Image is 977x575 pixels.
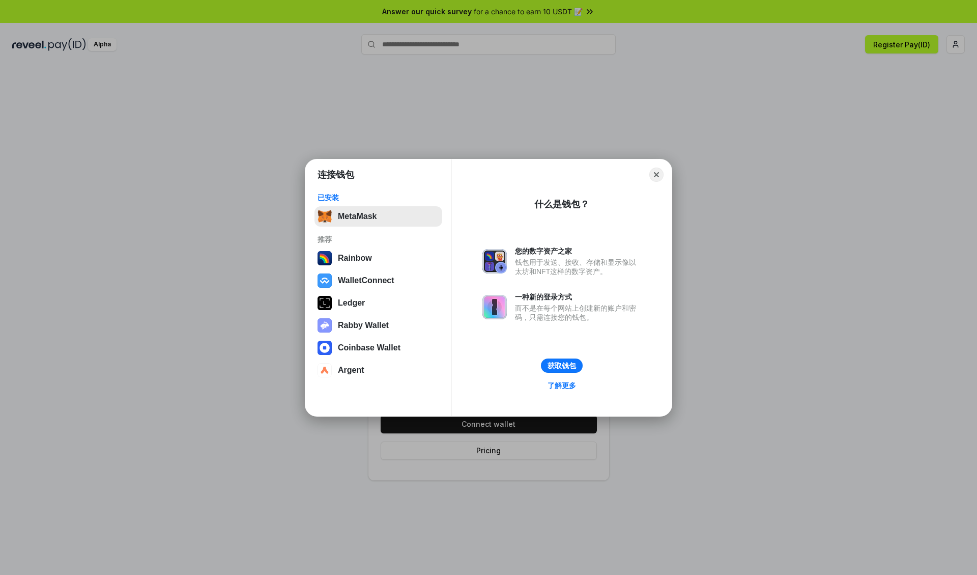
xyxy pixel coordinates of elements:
[318,193,439,202] div: 已安装
[534,198,589,210] div: 什么是钱包？
[338,276,394,285] div: WalletConnect
[338,343,400,352] div: Coinbase Wallet
[314,270,442,291] button: WalletConnect
[649,168,664,182] button: Close
[482,295,507,319] img: svg+xml,%3Csvg%20xmlns%3D%22http%3A%2F%2Fwww.w3.org%2F2000%2Fsvg%22%20fill%3D%22none%22%20viewBox...
[541,379,582,392] a: 了解更多
[338,254,372,263] div: Rainbow
[338,366,364,375] div: Argent
[515,258,641,276] div: 钱包用于发送、接收、存储和显示像以太坊和NFT这样的数字资产。
[338,212,377,221] div: MetaMask
[318,251,332,265] img: svg+xml,%3Csvg%20width%3D%22120%22%20height%3D%22120%22%20viewBox%3D%220%200%20120%20120%22%20fil...
[318,235,439,244] div: 推荐
[318,363,332,377] img: svg+xml,%3Csvg%20width%3D%2228%22%20height%3D%2228%22%20viewBox%3D%220%200%2028%2028%22%20fill%3D...
[314,206,442,227] button: MetaMask
[541,359,583,373] button: 获取钱包
[548,361,576,370] div: 获取钱包
[318,169,354,181] h1: 连接钱包
[482,249,507,273] img: svg+xml,%3Csvg%20xmlns%3D%22http%3A%2F%2Fwww.w3.org%2F2000%2Fsvg%22%20fill%3D%22none%22%20viewBox...
[314,360,442,380] button: Argent
[515,247,641,256] div: 您的数字资产之家
[314,293,442,313] button: Ledger
[314,315,442,336] button: Rabby Wallet
[318,273,332,288] img: svg+xml,%3Csvg%20width%3D%2228%22%20height%3D%2228%22%20viewBox%3D%220%200%2028%2028%22%20fill%3D...
[515,304,641,322] div: 而不是在每个网站上创建新的账户和密码，只需连接您的钱包。
[338,321,389,330] div: Rabby Wallet
[318,296,332,310] img: svg+xml,%3Csvg%20xmlns%3D%22http%3A%2F%2Fwww.w3.org%2F2000%2Fsvg%22%20width%3D%2228%22%20height%3...
[314,338,442,358] button: Coinbase Wallet
[318,209,332,224] img: svg+xml,%3Csvg%20fill%3D%22none%22%20height%3D%2233%22%20viewBox%3D%220%200%2035%2033%22%20width%...
[515,292,641,302] div: 一种新的登录方式
[338,298,365,308] div: Ledger
[314,248,442,268] button: Rainbow
[318,341,332,355] img: svg+xml,%3Csvg%20width%3D%2228%22%20height%3D%2228%22%20viewBox%3D%220%200%2028%2028%22%20fill%3D...
[548,381,576,390] div: 了解更多
[318,318,332,333] img: svg+xml,%3Csvg%20xmlns%3D%22http%3A%2F%2Fwww.w3.org%2F2000%2Fsvg%22%20fill%3D%22none%22%20viewBox...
